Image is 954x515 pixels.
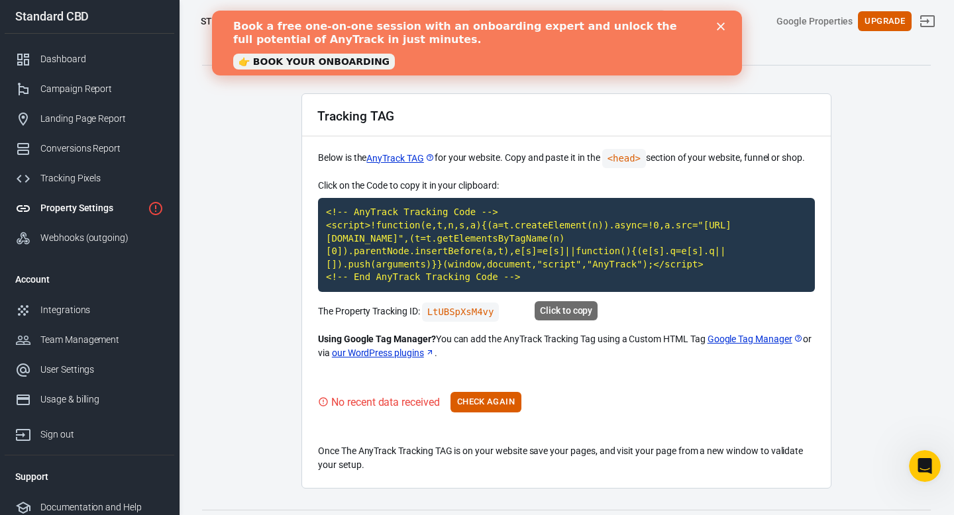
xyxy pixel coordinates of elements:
[5,193,174,223] a: Property Settings
[318,198,815,292] code: Click to copy
[40,171,164,185] div: Tracking Pixels
[40,393,164,406] div: Usage & billing
[148,201,164,216] svg: Property is not installed yet
[5,44,174,74] a: Dashboard
[5,295,174,325] a: Integrations
[40,500,164,514] div: Documentation and Help
[318,332,815,360] p: You can add the AnyTrack Tracking Tag using a Custom HTML Tag or via .
[366,152,434,165] a: AnyTrack TAG
[5,11,174,23] div: Standard CBD
[318,334,436,344] strong: Using Google Tag Manager?
[40,82,164,96] div: Campaign Report
[505,12,518,20] div: Close
[212,11,742,75] iframe: Intercom live chat banner
[40,52,164,66] div: Dashboard
[318,444,815,472] p: Once The AnyTrack Tracking TAG is on your website save your pages, and visit your page from a new...
[5,263,174,295] li: Account
[5,325,174,355] a: Team Management
[5,164,174,193] a: Tracking Pixels
[909,450,941,482] iframe: Intercom live chat
[5,461,174,492] li: Support
[450,392,521,412] button: Check Again
[708,332,803,346] a: Google Tag Manager
[318,149,815,168] p: Below is the for your website. Copy and paste it in the section of your website, funnel or shop.
[40,303,164,317] div: Integrations
[317,109,394,123] h2: Tracking TAG
[40,333,164,347] div: Team Management
[5,74,174,104] a: Campaign Report
[332,346,435,360] a: our WordPress plugins
[467,10,666,32] button: Find anything...⌘ + K
[201,13,271,30] span: Standard CBD
[5,134,174,164] a: Conversions Report
[776,15,853,28] div: Account id: sA5kXkGz
[602,149,646,168] code: <head>
[331,394,440,410] div: No recent data received
[318,179,815,193] p: Click on the Code to copy it in your clipboard:
[5,104,174,134] a: Landing Page Report
[318,394,440,410] div: Visit your website to trigger the Tracking Tag and validate your setup.
[5,385,174,414] a: Usage & billing
[40,428,164,442] div: Sign out
[195,9,287,34] button: Standard CBD
[40,142,164,156] div: Conversions Report
[5,414,174,449] a: Sign out
[5,223,174,253] a: Webhooks (outgoing)
[5,355,174,385] a: User Settings
[40,231,164,245] div: Webhooks (outgoing)
[318,303,815,322] p: The Property Tracking ID:
[40,201,142,215] div: Property Settings
[912,5,943,37] a: Sign out
[40,112,164,126] div: Landing Page Report
[858,11,912,32] button: Upgrade
[535,301,598,320] div: Click to copy
[422,303,500,322] code: Click to copy
[40,363,164,377] div: User Settings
